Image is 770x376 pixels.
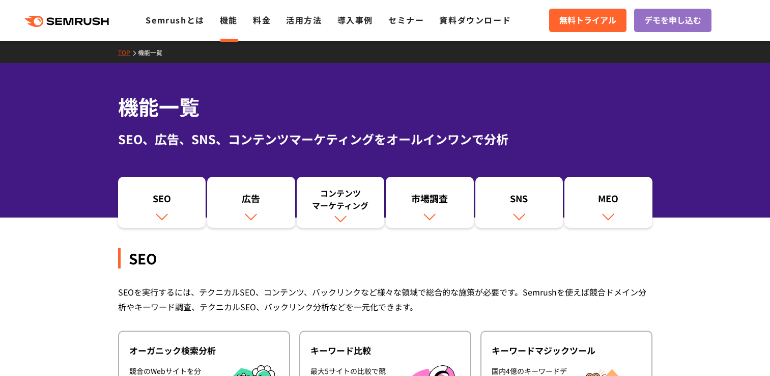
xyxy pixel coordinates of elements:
[302,187,380,211] div: コンテンツ マーケティング
[569,192,647,209] div: MEO
[118,248,652,268] div: SEO
[253,14,271,26] a: 料金
[212,192,290,209] div: 広告
[146,14,204,26] a: Semrushとは
[118,177,206,228] a: SEO
[310,344,460,357] div: キーワード比較
[475,177,563,228] a: SNS
[207,177,295,228] a: 広告
[286,14,322,26] a: 活用方法
[118,130,652,148] div: SEO、広告、SNS、コンテンツマーケティングをオールインワンで分析
[118,92,652,122] h1: 機能一覧
[439,14,511,26] a: 資料ダウンロード
[220,14,238,26] a: 機能
[129,344,279,357] div: オーガニック検索分析
[297,177,385,228] a: コンテンツマーケティング
[634,9,711,32] a: デモを申し込む
[118,285,652,314] div: SEOを実行するには、テクニカルSEO、コンテンツ、バックリンクなど様々な領域で総合的な施策が必要です。Semrushを使えば競合ドメイン分析やキーワード調査、テクニカルSEO、バックリンク分析...
[388,14,424,26] a: セミナー
[644,14,701,27] span: デモを申し込む
[123,192,201,209] div: SEO
[559,14,616,27] span: 無料トライアル
[138,48,170,57] a: 機能一覧
[480,192,558,209] div: SNS
[386,177,474,228] a: 市場調査
[564,177,652,228] a: MEO
[549,9,626,32] a: 無料トライアル
[492,344,641,357] div: キーワードマジックツール
[118,48,138,57] a: TOP
[391,192,469,209] div: 市場調査
[337,14,373,26] a: 導入事例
